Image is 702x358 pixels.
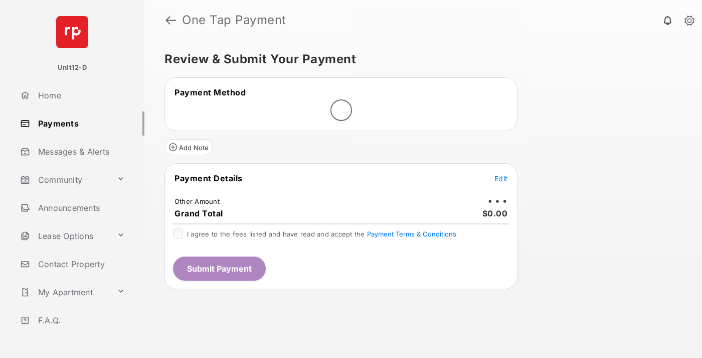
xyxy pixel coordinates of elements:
h5: Review & Submit Your Payment [164,53,674,65]
img: svg+xml;base64,PHN2ZyB4bWxucz0iaHR0cDovL3d3dy53My5vcmcvMjAwMC9zdmciIHdpZHRoPSI2NCIgaGVpZ2h0PSI2NC... [56,16,88,48]
span: Payment Method [174,87,246,97]
button: Submit Payment [173,257,266,281]
a: Messages & Alerts [16,140,144,164]
a: Home [16,83,144,107]
a: F.A.Q. [16,308,144,332]
a: Announcements [16,196,144,220]
td: Other Amount [174,197,220,206]
span: Grand Total [174,208,223,218]
span: I agree to the fees listed and have read and accept the [187,230,456,238]
a: Lease Options [16,224,113,248]
span: Payment Details [174,173,243,183]
button: I agree to the fees listed and have read and accept the [367,230,456,238]
span: Edit [494,174,507,183]
button: Edit [494,173,507,183]
a: Payments [16,111,144,136]
a: My Apartment [16,280,113,304]
span: $0.00 [482,208,508,218]
a: Contact Property [16,252,144,276]
strong: One Tap Payment [182,14,286,26]
button: Add Note [164,139,213,155]
p: Unit12-D [58,63,87,73]
a: Community [16,168,113,192]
